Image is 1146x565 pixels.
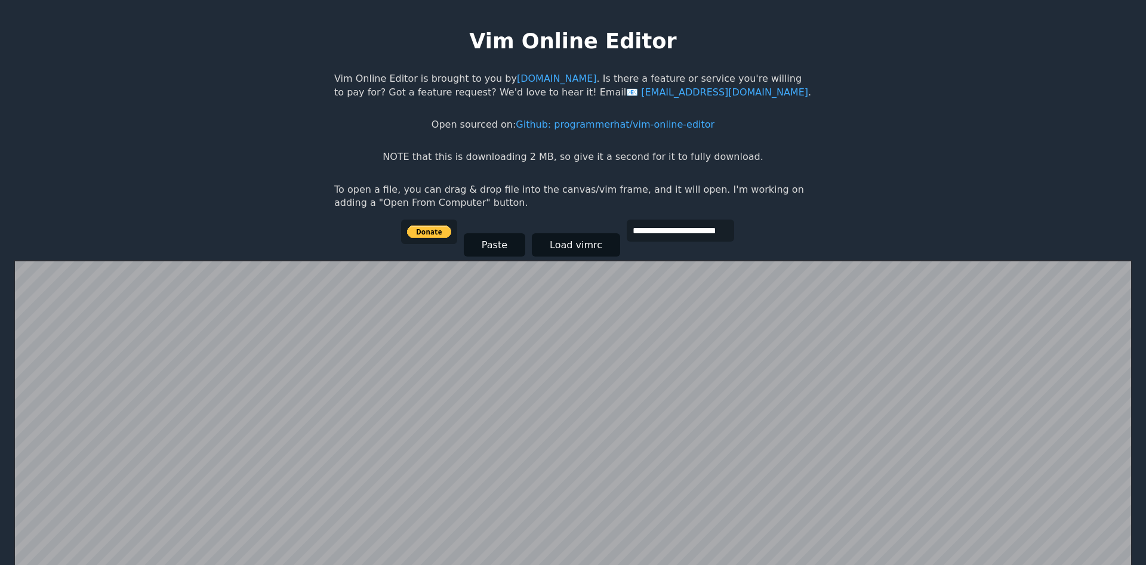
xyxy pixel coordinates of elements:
h1: Vim Online Editor [469,26,676,55]
a: [EMAIL_ADDRESS][DOMAIN_NAME] [626,87,808,98]
p: NOTE that this is downloading 2 MB, so give it a second for it to fully download. [383,150,763,163]
p: Open sourced on: [432,118,714,131]
button: Paste [464,233,525,257]
a: [DOMAIN_NAME] [517,73,597,84]
button: Load vimrc [532,233,620,257]
p: To open a file, you can drag & drop file into the canvas/vim frame, and it will open. I'm working... [334,183,812,210]
a: Github: programmerhat/vim-online-editor [516,119,714,130]
p: Vim Online Editor is brought to you by . Is there a feature or service you're willing to pay for?... [334,72,812,99]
